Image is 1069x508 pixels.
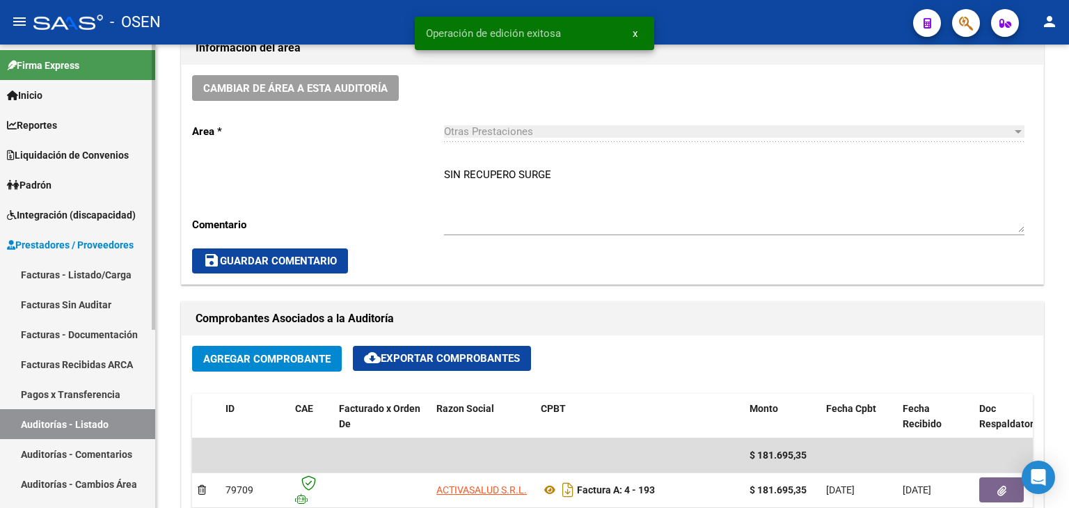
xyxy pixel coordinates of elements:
datatable-header-cell: ID [220,394,290,440]
span: Guardar Comentario [203,255,337,267]
datatable-header-cell: Fecha Recibido [897,394,974,440]
span: Exportar Comprobantes [364,352,520,365]
span: Liquidación de Convenios [7,148,129,163]
span: Doc Respaldatoria [979,403,1042,430]
span: Monto [750,403,778,414]
datatable-header-cell: CAE [290,394,333,440]
span: Fecha Recibido [903,403,942,430]
datatable-header-cell: Facturado x Orden De [333,394,431,440]
span: Facturado x Orden De [339,403,420,430]
button: Exportar Comprobantes [353,346,531,371]
button: Agregar Comprobante [192,346,342,372]
span: 79709 [225,484,253,495]
span: CAE [295,403,313,414]
span: CPBT [541,403,566,414]
span: Reportes [7,118,57,133]
p: Area * [192,124,444,139]
span: Inicio [7,88,42,103]
datatable-header-cell: Fecha Cpbt [821,394,897,440]
mat-icon: menu [11,13,28,30]
span: [DATE] [826,484,855,495]
span: ID [225,403,235,414]
span: Fecha Cpbt [826,403,876,414]
span: Agregar Comprobante [203,353,331,365]
datatable-header-cell: Doc Respaldatoria [974,394,1057,440]
datatable-header-cell: Razon Social [431,394,535,440]
datatable-header-cell: CPBT [535,394,744,440]
i: Descargar documento [559,479,577,501]
span: Cambiar de área a esta auditoría [203,82,388,95]
mat-icon: save [203,252,220,269]
span: $ 181.695,35 [750,450,807,461]
mat-icon: cloud_download [364,349,381,366]
div: Open Intercom Messenger [1022,461,1055,494]
span: Operación de edición exitosa [426,26,561,40]
span: Razon Social [436,403,494,414]
h1: Información del área [196,37,1029,59]
button: Guardar Comentario [192,248,348,273]
span: Otras Prestaciones [444,125,533,138]
h1: Comprobantes Asociados a la Auditoría [196,308,1029,330]
span: [DATE] [903,484,931,495]
p: Comentario [192,217,444,232]
span: Prestadores / Proveedores [7,237,134,253]
span: Padrón [7,177,52,193]
span: ACTIVASALUD S.R.L. [436,484,527,495]
span: x [633,27,638,40]
button: x [621,21,649,46]
datatable-header-cell: Monto [744,394,821,440]
span: Integración (discapacidad) [7,207,136,223]
strong: Factura A: 4 - 193 [577,484,655,495]
button: Cambiar de área a esta auditoría [192,75,399,101]
span: - OSEN [110,7,161,38]
strong: $ 181.695,35 [750,484,807,495]
mat-icon: person [1041,13,1058,30]
span: Firma Express [7,58,79,73]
